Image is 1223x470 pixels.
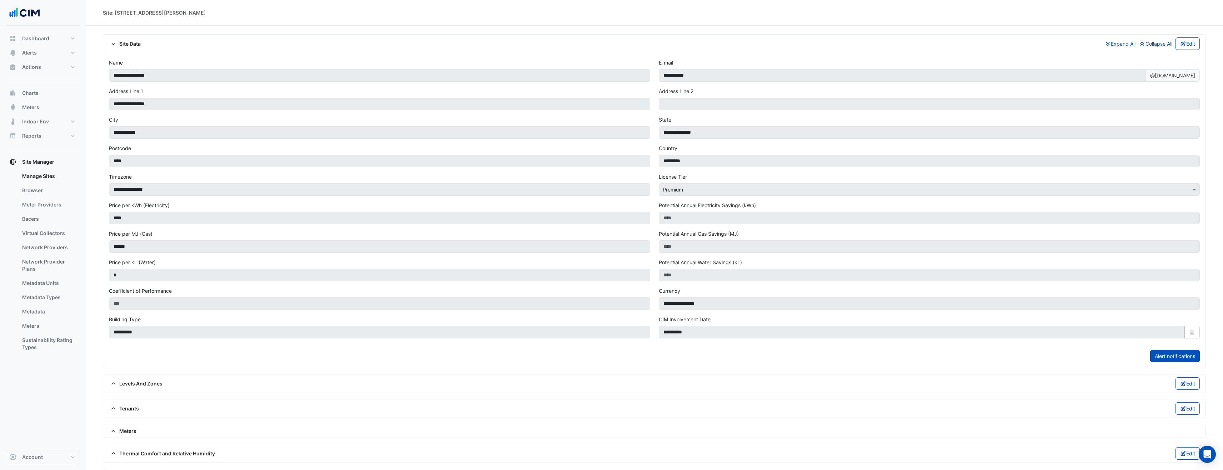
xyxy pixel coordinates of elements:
[103,9,206,16] div: Site: [STREET_ADDRESS][PERSON_NAME]
[109,259,156,266] label: Price per kL (Water)
[109,87,143,95] label: Address Line 1
[22,132,41,139] span: Reports
[16,212,80,226] a: Bacers
[1139,37,1173,50] button: Collapse All
[22,104,39,111] span: Meters
[22,90,39,97] span: Charts
[6,155,80,169] button: Site Manager
[659,87,693,95] label: Address Line 2
[16,198,80,212] a: Meter Providers
[109,380,162,387] span: Levels And Zones
[1104,37,1136,50] button: Expand All
[16,305,80,319] a: Metadata
[16,226,80,240] a: Virtual Collectors
[9,104,16,111] app-icon: Meters
[1176,377,1200,390] button: Edit
[1146,69,1200,82] span: @[DOMAIN_NAME]
[109,427,136,435] span: Meters
[22,35,49,42] span: Dashboard
[6,31,80,46] button: Dashboard
[659,201,756,209] label: Potential Annual Electricity Savings (kWh)
[659,144,677,152] label: Country
[109,287,172,295] label: Coefficient of Performance
[1176,402,1200,415] button: Edit
[109,230,152,237] label: Price per MJ (Gas)
[659,287,680,295] label: Currency
[6,60,80,74] button: Actions
[22,49,37,56] span: Alerts
[659,230,739,237] label: Potential Annual Gas Savings (MJ)
[1150,350,1200,362] a: Alert notifications
[16,255,80,276] a: Network Provider Plans
[659,316,711,323] label: CIM Involvement Date
[6,169,80,357] div: Site Manager
[22,118,49,125] span: Indoor Env
[659,59,673,66] label: E-mail
[22,158,54,165] span: Site Manager
[109,116,118,123] label: City
[16,183,80,198] a: Browser
[1199,446,1216,463] div: Open Intercom Messenger
[659,116,671,123] label: State
[9,63,16,71] app-icon: Actions
[6,114,80,129] button: Indoor Env
[9,6,41,20] img: Company Logo
[109,316,141,323] label: Building Type
[9,90,16,97] app-icon: Charts
[6,100,80,114] button: Meters
[16,319,80,333] a: Meters
[109,40,141,47] span: Site Data
[109,405,139,412] span: Tenants
[16,276,80,290] a: Metadata Units
[109,59,123,66] label: Name
[16,290,80,305] a: Metadata Types
[16,333,80,354] a: Sustainability Rating Types
[22,454,43,461] span: Account
[16,169,80,183] a: Manage Sites
[1176,37,1200,50] button: Edit
[9,132,16,139] app-icon: Reports
[6,46,80,60] button: Alerts
[22,63,41,71] span: Actions
[109,173,132,180] label: Timezone
[1176,447,1200,460] button: Edit
[9,158,16,165] app-icon: Site Manager
[659,259,742,266] label: Potential Annual Water Savings (kL)
[9,118,16,125] app-icon: Indoor Env
[6,86,80,100] button: Charts
[9,49,16,56] app-icon: Alerts
[9,35,16,42] app-icon: Dashboard
[6,450,80,464] button: Account
[109,144,131,152] label: Postcode
[109,201,170,209] label: Price per kWh (Electricity)
[659,173,687,180] label: License Tier
[16,240,80,255] a: Network Providers
[109,450,215,457] span: Thermal Comfort and Relative Humidity
[6,129,80,143] button: Reports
